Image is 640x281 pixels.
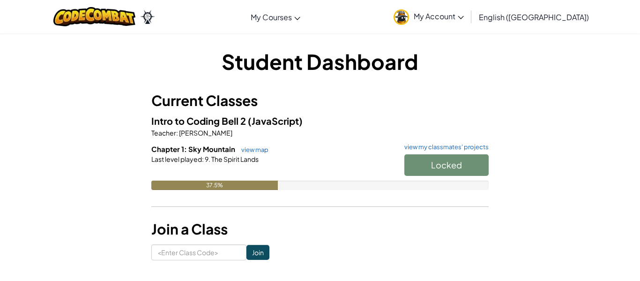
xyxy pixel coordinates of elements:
span: English ([GEOGRAPHIC_DATA]) [479,12,589,22]
img: CodeCombat logo [53,7,135,26]
span: Last level played [151,155,202,163]
a: My Courses [246,4,305,30]
input: <Enter Class Code> [151,244,246,260]
img: avatar [394,9,409,25]
h3: Current Classes [151,90,489,111]
h3: Join a Class [151,219,489,240]
span: : [202,155,204,163]
span: Intro to Coding Bell 2 [151,115,248,127]
span: : [176,129,178,137]
span: (JavaScript) [248,115,303,127]
span: My Courses [251,12,292,22]
a: view my classmates' projects [400,144,489,150]
h1: Student Dashboard [151,47,489,76]
span: The Spirit Lands [210,155,259,163]
a: My Account [389,2,469,31]
span: Teacher [151,129,176,137]
span: My Account [414,11,464,21]
span: [PERSON_NAME] [178,129,232,137]
span: Chapter 1: Sky Mountain [151,144,237,153]
div: 37.5% [151,181,278,190]
img: Ozaria [140,10,155,24]
a: view map [237,146,268,153]
a: English ([GEOGRAPHIC_DATA]) [474,4,594,30]
span: 9. [204,155,210,163]
input: Join [246,245,269,260]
